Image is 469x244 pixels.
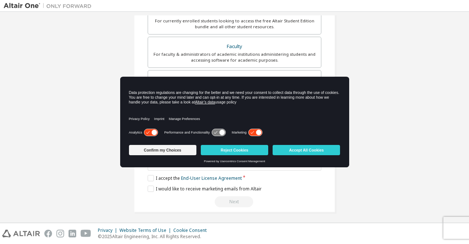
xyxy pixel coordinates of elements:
div: Privacy [98,227,119,233]
div: For currently enrolled students looking to access the free Altair Student Edition bundle and all ... [152,18,317,30]
img: youtube.svg [81,230,91,237]
div: Everyone else [152,75,317,85]
div: Please wait while checking email ... [148,196,321,207]
p: © 2025 Altair Engineering, Inc. All Rights Reserved. [98,233,211,240]
a: End-User License Agreement [181,175,242,181]
img: linkedin.svg [69,230,76,237]
label: I would like to receive marketing emails from Altair [148,186,262,192]
img: Altair One [4,2,95,10]
div: Website Terms of Use [119,227,173,233]
img: facebook.svg [44,230,52,237]
label: I accept the [148,175,242,181]
div: For faculty & administrators of academic institutions administering students and accessing softwa... [152,51,317,63]
div: Faculty [152,41,317,52]
div: Cookie Consent [173,227,211,233]
img: altair_logo.svg [2,230,40,237]
img: instagram.svg [56,230,64,237]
